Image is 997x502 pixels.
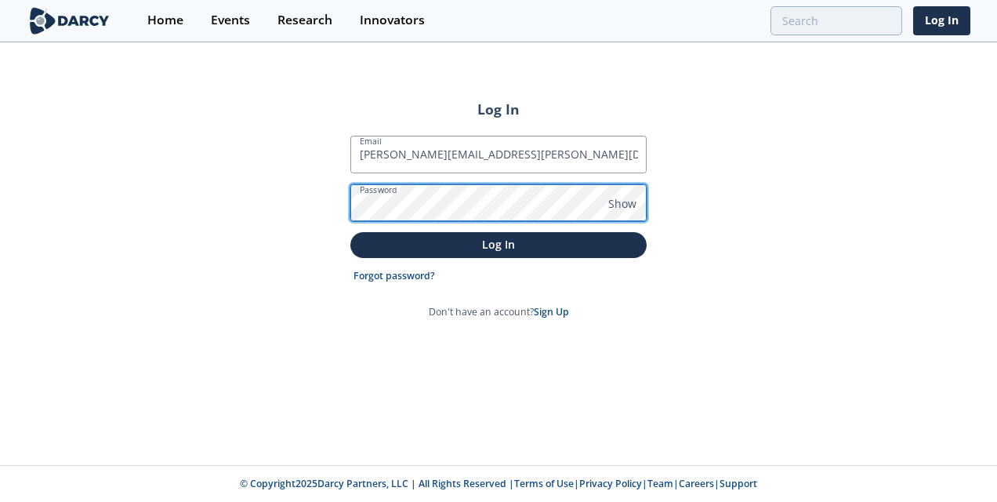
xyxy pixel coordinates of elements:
p: Log In [361,236,636,253]
a: Careers [679,477,714,490]
div: Events [211,14,250,27]
div: Innovators [360,14,425,27]
a: Forgot password? [353,269,435,283]
a: Support [720,477,757,490]
button: Log In [350,232,647,258]
label: Password [360,184,397,196]
p: Don't have an account? [429,305,569,319]
label: Email [360,135,382,147]
input: Advanced Search [770,6,902,35]
a: Team [647,477,673,490]
span: Show [608,195,636,212]
div: Home [147,14,183,27]
a: Terms of Use [514,477,574,490]
img: logo-wide.svg [27,7,112,35]
h2: Log In [350,99,647,119]
a: Privacy Policy [579,477,642,490]
p: © Copyright 2025 Darcy Partners, LLC | All Rights Reserved | | | | | [119,477,878,491]
a: Sign Up [534,305,569,318]
a: Log In [913,6,970,35]
div: Research [277,14,332,27]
